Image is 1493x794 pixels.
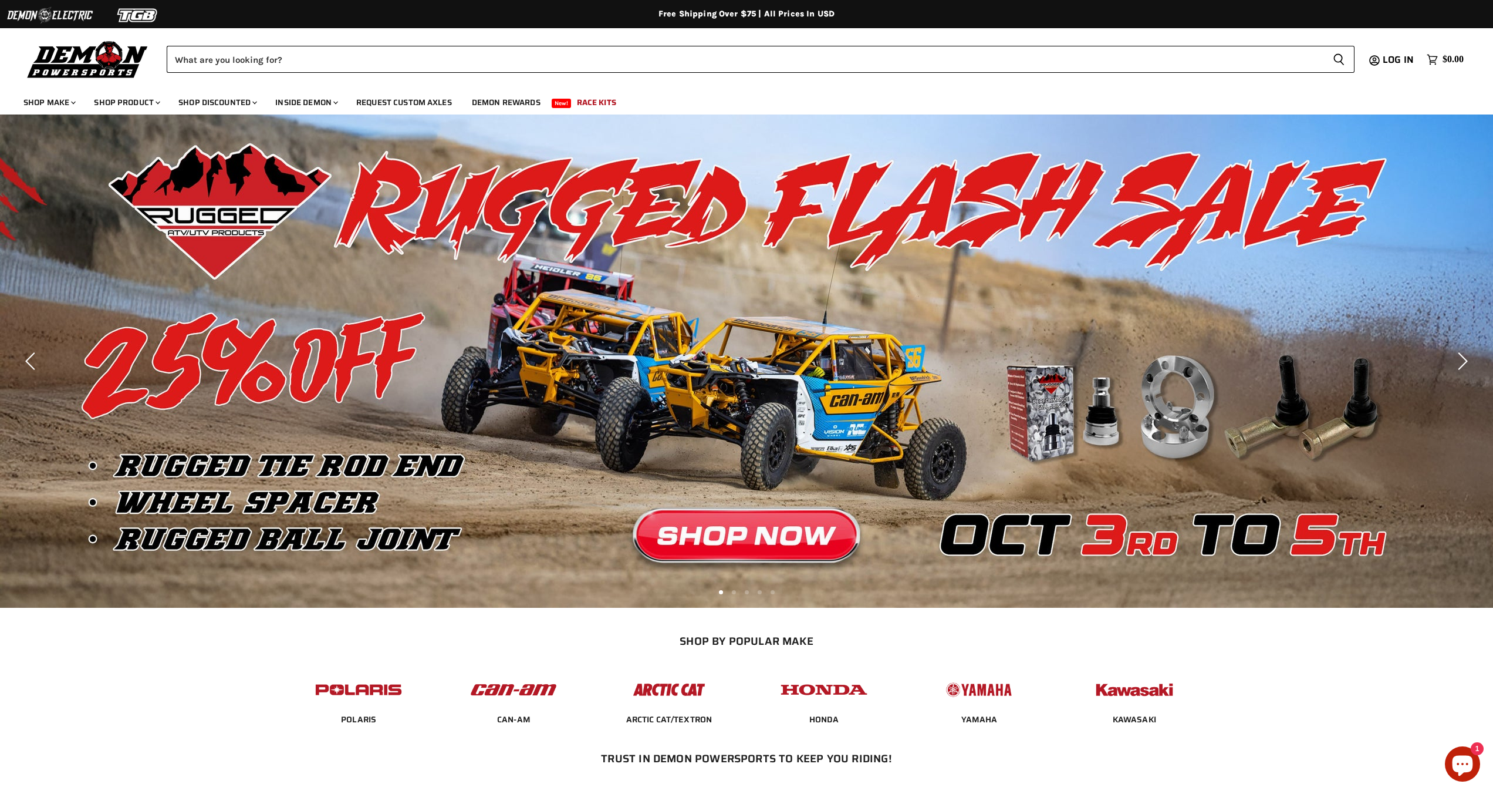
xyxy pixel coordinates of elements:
[170,90,264,115] a: Shop Discounted
[1113,714,1156,725] a: KAWASAKI
[732,590,736,594] li: Page dot 2
[1421,51,1470,68] a: $0.00
[1089,672,1180,708] img: POPULAR_MAKE_logo_6_76e8c46f-2d1e-4ecc-b320-194822857d41.jpg
[623,672,715,708] img: POPULAR_MAKE_logo_3_027535af-6171-4c5e-a9bc-f0eccd05c5d6.jpg
[167,46,1354,73] form: Product
[167,46,1323,73] input: Search
[85,90,167,115] a: Shop Product
[266,90,345,115] a: Inside Demon
[758,590,762,594] li: Page dot 4
[292,635,1202,647] h2: SHOP BY POPULAR MAKE
[23,38,152,80] img: Demon Powersports
[933,672,1025,708] img: POPULAR_MAKE_logo_5_20258e7f-293c-4aac-afa8-159eaa299126.jpg
[626,714,712,726] span: ARCTIC CAT/TEXTRON
[463,90,549,115] a: Demon Rewards
[809,714,839,725] a: HONDA
[568,90,625,115] a: Race Kits
[1443,54,1464,65] span: $0.00
[313,672,404,708] img: POPULAR_MAKE_logo_2_dba48cf1-af45-46d4-8f73-953a0f002620.jpg
[719,590,723,594] li: Page dot 1
[347,90,461,115] a: Request Custom Axles
[1377,55,1421,65] a: Log in
[94,4,182,26] img: TGB Logo 2
[961,714,998,725] a: YAMAHA
[15,90,83,115] a: Shop Make
[1113,714,1156,726] span: KAWASAKI
[497,714,531,725] a: CAN-AM
[552,99,572,108] span: New!
[341,714,376,725] a: POLARIS
[626,714,712,725] a: ARCTIC CAT/TEXTRON
[497,714,531,726] span: CAN-AM
[15,86,1461,115] ul: Main menu
[305,752,1188,765] h2: Trust In Demon Powersports To Keep You Riding!
[745,590,749,594] li: Page dot 3
[277,9,1216,19] div: Free Shipping Over $75 | All Prices In USD
[21,349,44,373] button: Previous
[961,714,998,726] span: YAMAHA
[809,714,839,726] span: HONDA
[1441,746,1484,785] inbox-online-store-chat: Shopify online store chat
[341,714,376,726] span: POLARIS
[6,4,94,26] img: Demon Electric Logo 2
[1383,52,1414,67] span: Log in
[468,672,559,708] img: POPULAR_MAKE_logo_1_adc20308-ab24-48c4-9fac-e3c1a623d575.jpg
[1449,349,1472,373] button: Next
[778,672,870,708] img: POPULAR_MAKE_logo_4_4923a504-4bac-4306-a1be-165a52280178.jpg
[771,590,775,594] li: Page dot 5
[1323,46,1354,73] button: Search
